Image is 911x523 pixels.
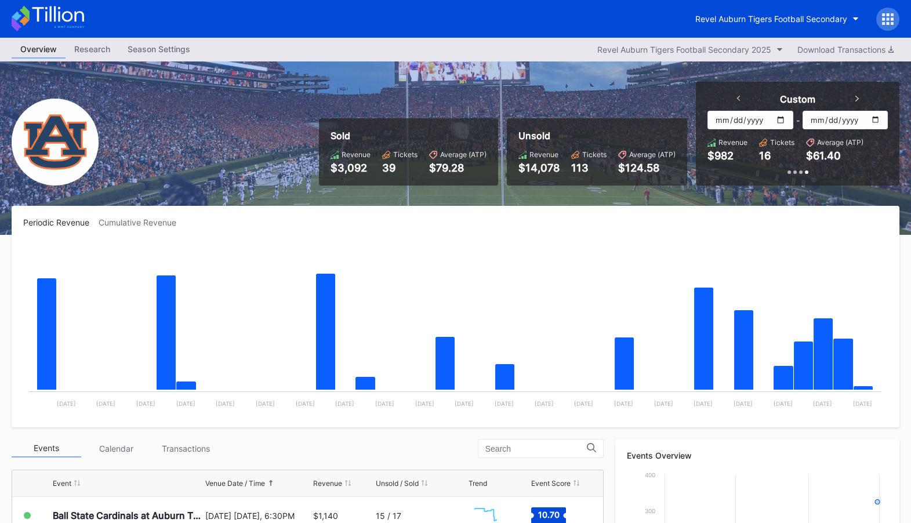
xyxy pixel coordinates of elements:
[529,150,558,159] div: Revenue
[645,507,655,514] text: 300
[57,400,76,407] text: [DATE]
[12,440,81,457] div: Events
[376,511,401,521] div: 15 / 17
[582,150,607,159] div: Tickets
[813,400,832,407] text: [DATE]
[429,162,487,174] div: $79.28
[734,400,753,407] text: [DATE]
[136,400,155,407] text: [DATE]
[12,99,99,186] img: Revel_Auburn_Tigers_Football_Secondary.png
[518,130,676,141] div: Unsold
[53,479,71,488] div: Event
[792,42,899,57] button: Download Transactions
[23,242,887,416] svg: Chart title
[485,444,587,453] input: Search
[375,400,394,407] text: [DATE]
[695,14,847,24] div: Revel Auburn Tigers Football Secondary
[707,150,734,162] div: $982
[694,400,713,407] text: [DATE]
[718,138,747,147] div: Revenue
[53,510,202,521] div: Ball State Cardinals at Auburn Tigers Football
[806,150,841,162] div: $61.40
[382,162,418,174] div: 39
[151,440,220,457] div: Transactions
[205,511,310,521] div: [DATE] [DATE], 6:30PM
[535,400,554,407] text: [DATE]
[645,471,655,478] text: 400
[654,400,673,407] text: [DATE]
[469,479,487,488] div: Trend
[216,400,235,407] text: [DATE]
[205,479,265,488] div: Venue Date / Time
[440,150,487,159] div: Average (ATP)
[455,400,474,407] text: [DATE]
[538,510,560,520] text: 10.70
[574,400,593,407] text: [DATE]
[614,400,633,407] text: [DATE]
[331,162,371,174] div: $3,092
[23,217,99,227] div: Periodic Revenue
[853,400,872,407] text: [DATE]
[627,451,888,460] div: Events Overview
[393,150,418,159] div: Tickets
[597,45,771,55] div: Revel Auburn Tigers Football Secondary 2025
[796,115,800,125] div: -
[176,400,195,407] text: [DATE]
[531,479,571,488] div: Event Score
[66,41,119,57] div: Research
[518,162,560,174] div: $14,078
[759,150,771,162] div: 16
[780,93,815,105] div: Custom
[313,479,342,488] div: Revenue
[335,400,354,407] text: [DATE]
[99,217,186,227] div: Cumulative Revenue
[81,440,151,457] div: Calendar
[342,150,371,159] div: Revenue
[119,41,199,59] a: Season Settings
[618,162,676,174] div: $124.58
[313,511,338,521] div: $1,140
[774,400,793,407] text: [DATE]
[687,8,868,30] button: Revel Auburn Tigers Football Secondary
[629,150,676,159] div: Average (ATP)
[591,42,789,57] button: Revel Auburn Tigers Football Secondary 2025
[12,41,66,59] a: Overview
[415,400,434,407] text: [DATE]
[66,41,119,59] a: Research
[797,45,894,55] div: Download Transactions
[296,400,315,407] text: [DATE]
[119,41,199,57] div: Season Settings
[376,479,419,488] div: Unsold / Sold
[495,400,514,407] text: [DATE]
[571,162,607,174] div: 113
[256,400,275,407] text: [DATE]
[770,138,794,147] div: Tickets
[96,400,115,407] text: [DATE]
[331,130,487,141] div: Sold
[817,138,863,147] div: Average (ATP)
